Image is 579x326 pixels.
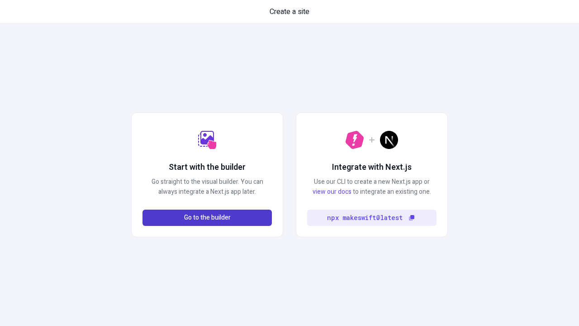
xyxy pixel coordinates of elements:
span: Create a site [270,6,309,17]
a: view our docs [313,187,351,197]
p: Use our CLI to create a new Next.js app or to integrate an existing one. [307,177,437,197]
code: npx makeswift@latest [327,213,403,223]
h2: Integrate with Next.js [332,162,412,173]
p: Go straight to the visual builder. You can always integrate a Next.js app later. [142,177,272,197]
button: Go to the builder [142,210,272,226]
h2: Start with the builder [169,162,246,173]
span: Go to the builder [184,213,231,223]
